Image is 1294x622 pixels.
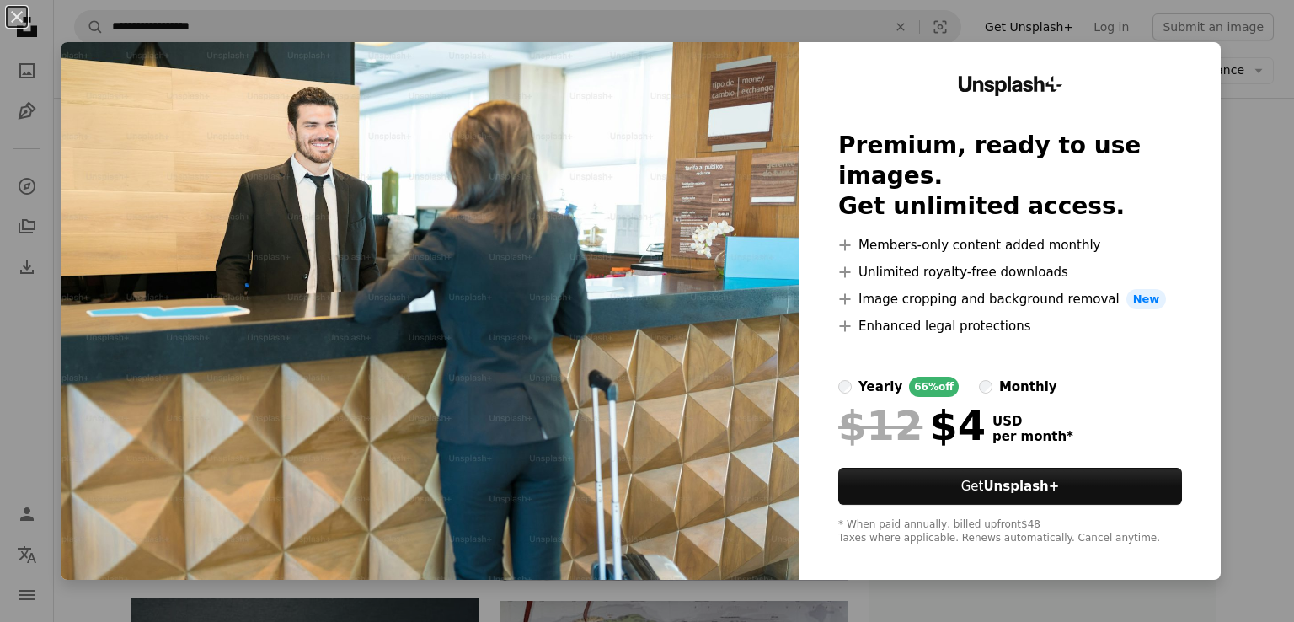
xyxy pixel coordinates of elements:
div: * When paid annually, billed upfront $48 Taxes where applicable. Renews automatically. Cancel any... [838,518,1182,545]
span: New [1126,289,1167,309]
div: yearly [858,377,902,397]
strong: Unsplash+ [983,479,1059,494]
li: Unlimited royalty-free downloads [838,262,1182,282]
h2: Premium, ready to use images. Get unlimited access. [838,131,1182,222]
div: 66% off [909,377,959,397]
span: $12 [838,404,922,448]
li: Enhanced legal protections [838,316,1182,336]
span: USD [992,414,1073,429]
li: Image cropping and background removal [838,289,1182,309]
button: GetUnsplash+ [838,468,1182,505]
span: per month * [992,429,1073,444]
li: Members-only content added monthly [838,235,1182,255]
input: yearly66%off [838,380,852,394]
input: monthly [979,380,992,394]
div: monthly [999,377,1057,397]
div: $4 [838,404,986,448]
